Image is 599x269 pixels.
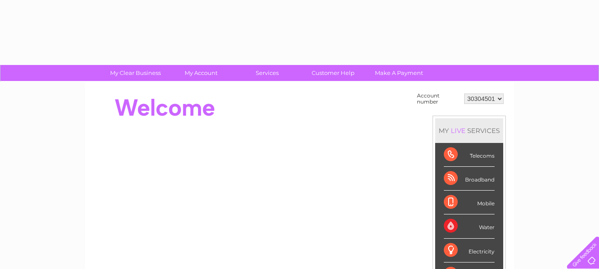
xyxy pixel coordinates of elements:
div: Mobile [444,191,495,214]
div: Broadband [444,167,495,191]
a: Services [231,65,303,81]
a: Customer Help [297,65,369,81]
a: My Clear Business [100,65,171,81]
a: Make A Payment [363,65,435,81]
div: Electricity [444,239,495,263]
div: Water [444,214,495,238]
div: MY SERVICES [435,118,503,143]
div: LIVE [449,126,467,135]
a: My Account [166,65,237,81]
div: Telecoms [444,143,495,167]
td: Account number [415,91,462,107]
